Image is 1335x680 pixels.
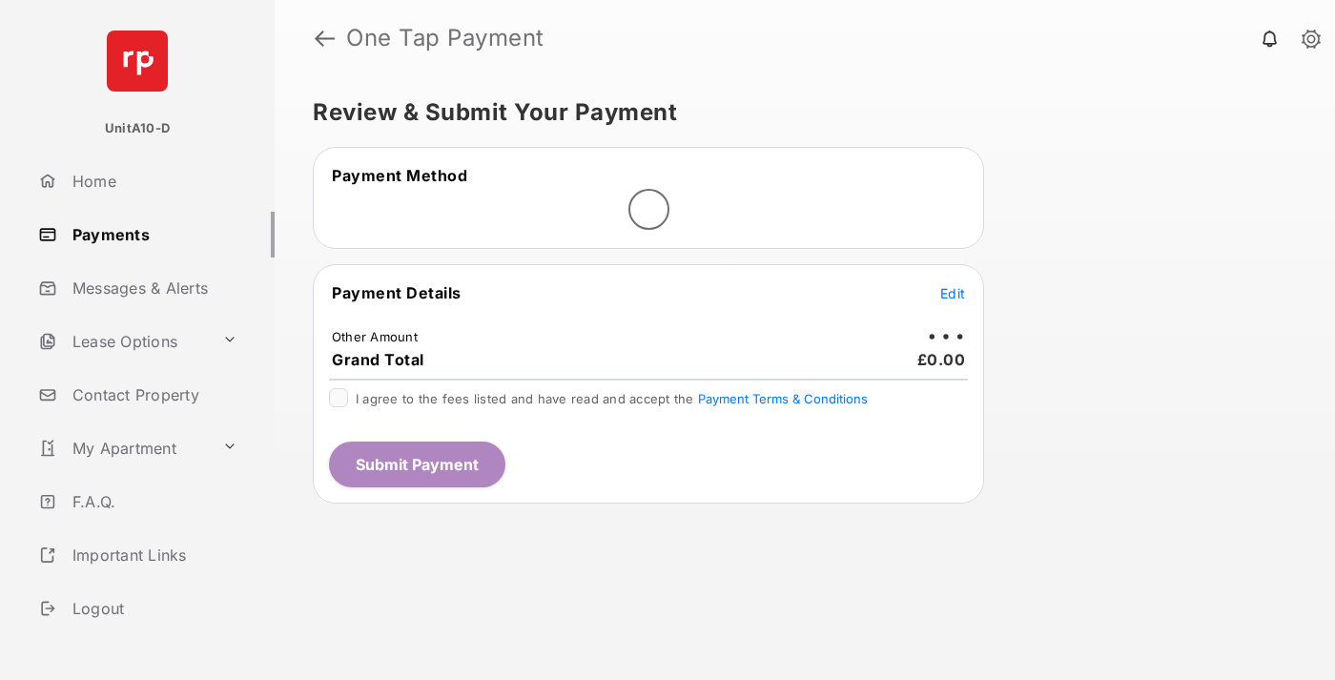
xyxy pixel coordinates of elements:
[329,442,505,487] button: Submit Payment
[940,285,965,301] span: Edit
[313,101,1282,124] h5: Review & Submit Your Payment
[940,283,965,302] button: Edit
[917,350,966,369] span: £0.00
[346,27,544,50] strong: One Tap Payment
[31,586,275,631] a: Logout
[107,31,168,92] img: svg+xml;base64,PHN2ZyB4bWxucz0iaHR0cDovL3d3dy53My5vcmcvMjAwMC9zdmciIHdpZHRoPSI2NCIgaGVpZ2h0PSI2NC...
[31,425,215,471] a: My Apartment
[31,479,275,525] a: F.A.Q.
[31,212,275,258] a: Payments
[31,532,245,578] a: Important Links
[331,328,419,345] td: Other Amount
[698,391,868,406] button: I agree to the fees listed and have read and accept the
[332,350,424,369] span: Grand Total
[356,391,868,406] span: I agree to the fees listed and have read and accept the
[31,372,275,418] a: Contact Property
[31,158,275,204] a: Home
[332,283,462,302] span: Payment Details
[31,319,215,364] a: Lease Options
[105,119,170,138] p: UnitA10-D
[31,265,275,311] a: Messages & Alerts
[332,166,467,185] span: Payment Method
